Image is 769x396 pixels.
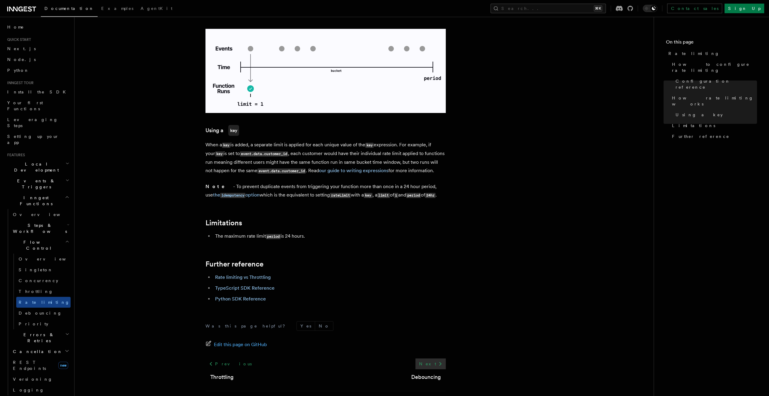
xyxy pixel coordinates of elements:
a: Further reference [205,260,263,268]
a: Logging [11,385,71,395]
button: Search...⌘K [491,4,606,13]
span: REST Endpoints [13,360,46,371]
code: period [406,193,421,198]
h4: On this page [666,38,757,48]
span: Local Development [5,161,65,173]
span: Leveraging Steps [7,117,58,128]
span: Home [7,24,24,30]
a: our guide to writing expressions [319,168,388,173]
a: Overview [11,209,71,220]
a: Debouncing [16,308,71,318]
code: key [364,193,372,198]
code: 24hr [425,193,436,198]
a: Contact sales [667,4,722,13]
span: Further reference [672,133,729,139]
span: Your first Functions [7,100,43,111]
span: Overview [19,257,81,261]
span: How to configure rate limiting [672,61,757,73]
a: theidempotencyoption [213,192,260,198]
a: Priority [16,318,71,329]
div: Flow Control [11,254,71,329]
span: Events & Triggers [5,178,65,190]
code: event.data.customer_id [240,151,288,157]
a: Python [5,65,71,76]
span: Steps & Workflows [11,222,67,234]
span: Cancellation [11,349,62,355]
div: Inngest Functions [5,209,71,395]
span: Priority [19,321,48,326]
button: Events & Triggers [5,175,71,192]
span: Overview [13,212,75,217]
a: Limitations [670,120,757,131]
span: Inngest Functions [5,195,65,207]
a: Next.js [5,43,71,54]
a: Install the SDK [5,87,71,97]
span: Documentation [44,6,94,11]
a: Documentation [41,2,98,17]
span: Examples [101,6,133,11]
a: Python SDK Reference [215,296,266,302]
span: Node.js [7,57,36,62]
code: rateLimit [330,193,351,198]
a: Singleton [16,264,71,275]
span: Rate limiting [19,300,70,305]
code: key [228,125,239,136]
a: Leveraging Steps [5,114,71,131]
span: Versioning [13,377,53,382]
a: How rate limiting works [670,93,757,109]
a: Debouncing [411,373,441,381]
span: Inngest tour [5,81,34,85]
p: - To prevent duplicate events from triggering your function more than once in a 24 hour period, u... [205,182,446,200]
a: Limitations [205,219,242,227]
span: Rate limiting [668,50,719,56]
span: Using a key [676,112,723,118]
a: Using a key [673,109,757,120]
span: Quick start [5,37,31,42]
span: Debouncing [19,311,62,315]
button: Flow Control [11,237,71,254]
a: Sign Up [725,4,764,13]
a: Edit this page on GitHub [205,340,267,349]
span: How rate limiting works [672,95,757,107]
code: 1 [394,193,398,198]
span: Limitations [672,123,715,129]
span: Logging [13,388,44,392]
a: Your first Functions [5,97,71,114]
span: Throttling [19,289,53,294]
a: Concurrency [16,275,71,286]
button: Steps & Workflows [11,220,71,237]
kbd: ⌘K [594,5,602,11]
button: Local Development [5,159,71,175]
code: idempotency [220,193,245,198]
code: event.data.customer_id [257,169,306,174]
a: Rate limiting [666,48,757,59]
a: Rate limiting vs Throttling [215,274,271,280]
span: Errors & Retries [11,332,65,344]
code: limit [377,193,390,198]
span: Concurrency [19,278,58,283]
span: Next.js [7,46,36,51]
a: Home [5,22,71,32]
span: Python [7,68,29,73]
a: Rate limiting [16,297,71,308]
a: Setting up your app [5,131,71,148]
span: Flow Control [11,239,65,251]
a: Overview [16,254,71,264]
a: AgentKit [137,2,176,16]
span: AgentKit [141,6,172,11]
span: Edit this page on GitHub [214,340,267,349]
a: Configuration reference [673,76,757,93]
code: key [222,143,230,148]
button: Yes [297,321,315,331]
a: Next [415,358,446,369]
p: When a is added, a separate limit is applied for each unique value of the expression. For example... [205,141,446,175]
a: TypeScript SDK Reference [215,285,275,291]
code: key [365,143,374,148]
span: Features [5,153,25,157]
a: Further reference [670,131,757,142]
code: key [215,151,223,157]
button: Cancellation [11,346,71,357]
button: No [315,321,333,331]
button: Toggle dark mode [643,5,657,12]
a: How to configure rate limiting [670,59,757,76]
